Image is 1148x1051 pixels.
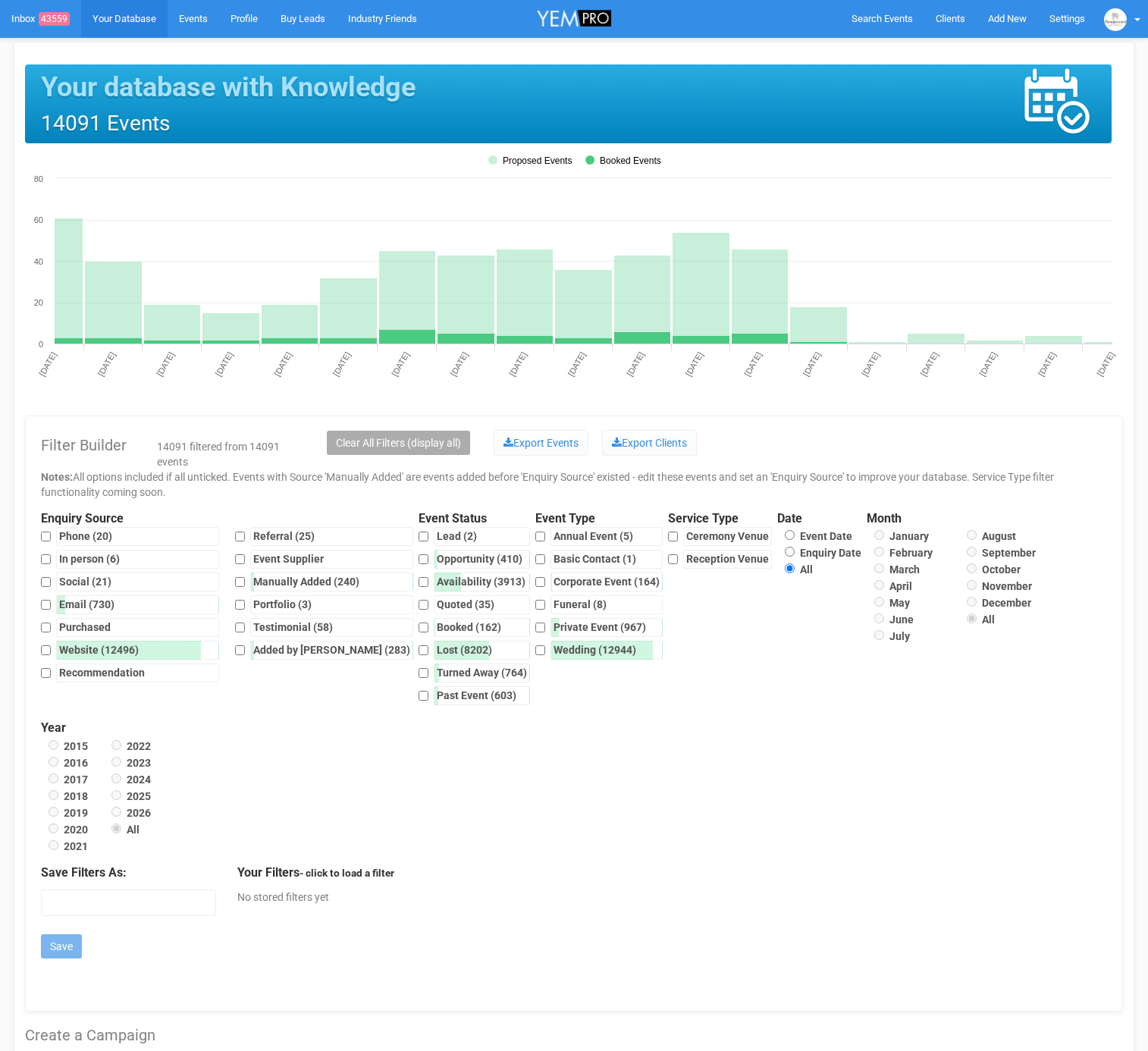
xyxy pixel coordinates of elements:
legend: Date [777,510,867,528]
div: Email (730) [56,595,219,614]
tspan: 0 [39,340,43,349]
input: 2020 [49,824,58,833]
input: February [874,547,884,557]
div: Quoted (35) [434,595,530,614]
div: In person (6) [56,550,219,569]
input: Opportunity (410) [419,550,428,569]
input: Lead (2) [419,527,428,546]
label: All [959,613,995,626]
div: Social (21) [56,573,219,591]
input: June [874,613,884,623]
label: 2021 [41,840,88,852]
tspan: [DATE] [919,350,940,378]
input: Added by [PERSON_NAME] (283) [235,641,245,660]
input: 2025 [111,790,121,800]
label: October [959,563,1021,576]
div: Wedding (12944) [550,641,663,660]
input: Event Supplier [235,550,245,569]
input: Annual Event (5) [535,527,545,546]
div: Website (12496) [56,641,219,660]
input: Reception Venue [668,550,678,569]
div: Added by [PERSON_NAME] (283) [250,641,413,660]
legend: Service Type [668,510,777,528]
div: Private Event (967) [550,618,663,637]
input: Basic Contact (1) [535,550,545,569]
tspan: [DATE] [742,350,764,378]
legend: Month [867,510,1041,528]
tspan: 80 [34,174,43,184]
tspan: Booked Events [600,155,661,166]
legend: Your Filters [237,864,431,882]
div: Event Supplier [250,550,413,569]
div: Reception Venue [683,550,772,569]
input: Portfolio (3) [235,595,245,614]
div: Annual Event (5) [550,527,663,546]
legend: Year [41,720,156,737]
tspan: [DATE] [155,350,176,378]
input: December [967,597,977,607]
input: Event Date [785,530,795,540]
input: Social (21) [41,573,51,591]
div: Booked (162) [434,618,530,637]
input: November [967,580,977,590]
label: November [959,580,1032,592]
input: March [874,563,884,573]
input: Funeral (8) [535,595,545,614]
input: In person (6) [41,550,51,569]
input: Ceremony Venue [668,527,678,546]
tspan: [DATE] [625,350,646,378]
span: Add New [988,13,1027,24]
tspan: 20 [34,298,43,307]
input: April [874,580,884,590]
input: August [967,530,977,540]
input: Email (730) [41,595,51,614]
tspan: 40 [34,257,43,266]
label: February [867,547,933,559]
div: Recommendation [56,664,219,682]
input: Recommendation [41,664,51,682]
input: Lost (8202) [419,641,428,660]
label: June [867,613,914,626]
input: Referral (25) [235,527,245,546]
input: Turned Away (764) [419,664,428,682]
label: Enquiry Date [777,547,861,559]
div: Lead (2) [434,527,530,546]
label: 2019 [41,807,88,819]
tspan: [DATE] [390,350,411,378]
input: All [785,563,795,573]
input: Past Event (603) [419,686,428,705]
a: Export Events [494,430,588,456]
input: May [874,597,884,607]
legend: Save Filters As: [41,864,216,882]
input: Website (12496) [41,641,51,660]
input: 2018 [49,790,58,800]
input: January [874,530,884,540]
label: April [867,580,912,592]
input: 2016 [49,757,58,767]
tspan: [DATE] [272,350,293,378]
label: August [959,530,1016,542]
input: September [967,547,977,557]
div: Portfolio (3) [250,595,413,614]
label: 2025 [104,790,151,802]
small: - click to load a filter [300,867,394,879]
strong: Notes: [41,471,73,483]
input: October [967,563,977,573]
input: Corporate Event (164) [535,573,545,591]
input: 2019 [49,807,58,817]
tspan: [DATE] [801,350,823,378]
label: 2015 [41,740,88,752]
input: Save [41,934,82,958]
div: Past Event (603) [434,686,530,705]
div: Ceremony Venue [683,527,772,546]
div: Referral (25) [250,527,413,546]
label: 2023 [104,757,151,769]
input: 2026 [111,807,121,817]
label: 2016 [41,757,88,769]
tspan: [DATE] [507,350,529,378]
div: Phone (20) [56,527,219,546]
div: Turned Away (764) [434,664,530,682]
label: January [867,530,929,542]
label: All [777,563,813,576]
input: All [967,613,977,623]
